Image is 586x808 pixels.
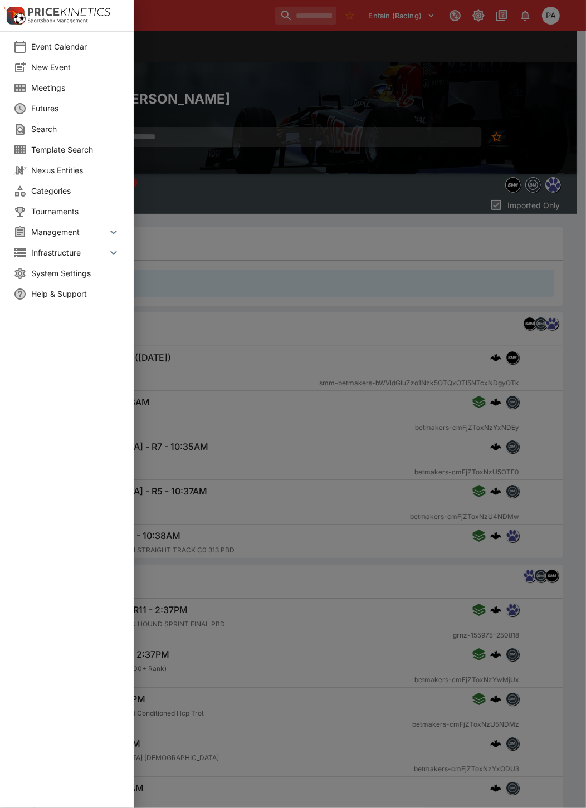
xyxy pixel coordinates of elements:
span: Tournaments [31,205,120,217]
span: Event Calendar [31,41,120,52]
span: Help & Support [31,288,120,300]
img: PriceKinetics Logo [3,4,26,27]
span: Search [31,123,120,135]
span: Futures [31,102,120,114]
span: Nexus Entities [31,164,120,176]
span: Infrastructure [31,247,107,258]
span: System Settings [31,267,120,279]
span: Template Search [31,144,120,155]
span: Categories [31,185,120,197]
img: Sportsbook Management [28,18,88,23]
span: Management [31,226,107,238]
img: PriceKinetics [28,8,110,16]
span: Meetings [31,82,120,94]
span: New Event [31,61,120,73]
